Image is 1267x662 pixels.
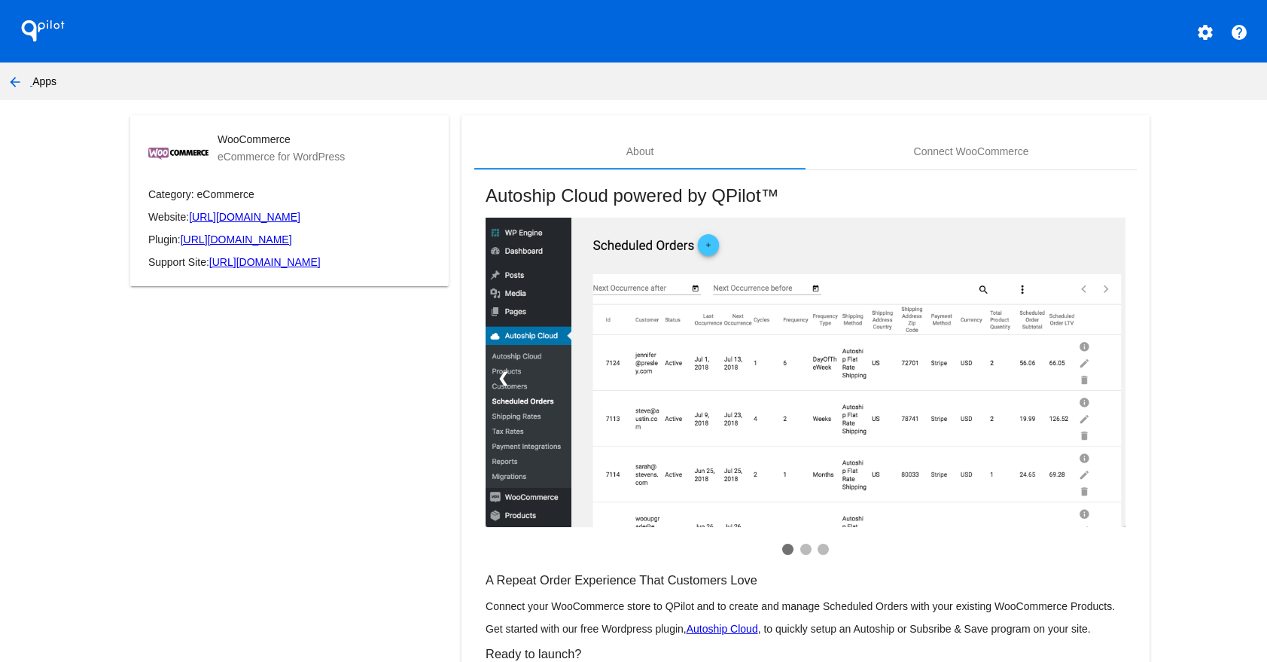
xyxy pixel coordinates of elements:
[486,623,1125,635] p: Get started with our free Wordpress plugin, , to quickly setup an Autoship or Subsribe & Save pro...
[148,211,431,223] p: Website:
[486,185,1125,206] mat-card-title: Autoship Cloud powered by QPilot™
[1196,23,1214,41] mat-icon: settings
[1230,23,1248,41] mat-icon: help
[687,623,758,635] a: Autoship Cloud
[486,573,1125,587] h3: A Repeat Order Experience That Customers Love
[148,188,431,200] p: Category: eCommerce
[6,73,24,91] mat-icon: arrow_back
[181,233,292,246] a: [URL][DOMAIN_NAME]
[209,256,321,268] a: [URL][DOMAIN_NAME]
[486,218,1125,527] img: 45327e7e-6d80-471c-b996-4055995bf388
[1090,358,1125,398] a: ❯
[148,148,209,160] img: cb168c88-e879-4cc9-8509-7920f572d3b5
[148,256,431,268] p: Support Site:
[914,145,1029,157] div: Connect WooCommerce
[189,211,300,223] a: [URL][DOMAIN_NAME]
[218,133,345,145] mat-card-title: WooCommerce
[486,600,1125,612] p: Connect your WooCommerce store to QPilot and to create and manage Scheduled Orders with your exis...
[626,145,654,157] div: About
[486,358,521,398] a: ❮
[486,647,1125,661] h3: Ready to launch?
[218,151,345,163] mat-card-subtitle: eCommerce for WordPress
[148,233,431,246] p: Plugin:
[13,16,73,46] h1: QPilot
